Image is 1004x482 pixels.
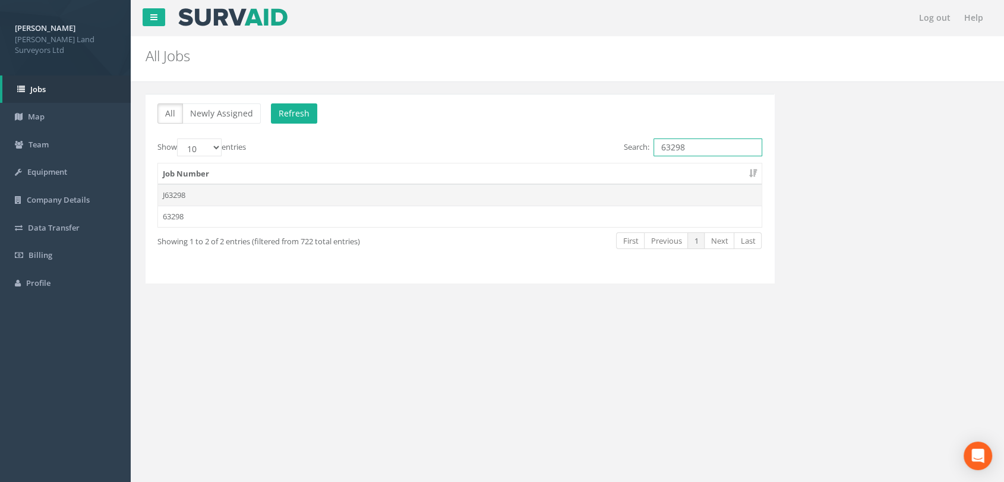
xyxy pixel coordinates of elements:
[26,278,50,288] span: Profile
[2,75,131,103] a: Jobs
[734,232,762,250] a: Last
[30,84,46,94] span: Jobs
[644,232,688,250] a: Previous
[157,103,183,124] button: All
[158,206,762,227] td: 63298
[182,103,261,124] button: Newly Assigned
[177,138,222,156] select: Showentries
[964,442,992,470] div: Open Intercom Messenger
[687,232,705,250] a: 1
[616,232,645,250] a: First
[653,138,762,156] input: Search:
[146,48,845,64] h2: All Jobs
[29,250,52,260] span: Billing
[28,222,80,233] span: Data Transfer
[28,111,45,122] span: Map
[158,163,762,185] th: Job Number: activate to sort column ascending
[157,138,246,156] label: Show entries
[704,232,734,250] a: Next
[29,139,49,150] span: Team
[158,184,762,206] td: J63298
[15,23,75,33] strong: [PERSON_NAME]
[15,20,116,56] a: [PERSON_NAME] [PERSON_NAME] Land Surveyors Ltd
[27,194,90,205] span: Company Details
[27,166,67,177] span: Equipment
[624,138,762,156] label: Search:
[15,34,116,56] span: [PERSON_NAME] Land Surveyors Ltd
[271,103,317,124] button: Refresh
[157,231,399,247] div: Showing 1 to 2 of 2 entries (filtered from 722 total entries)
